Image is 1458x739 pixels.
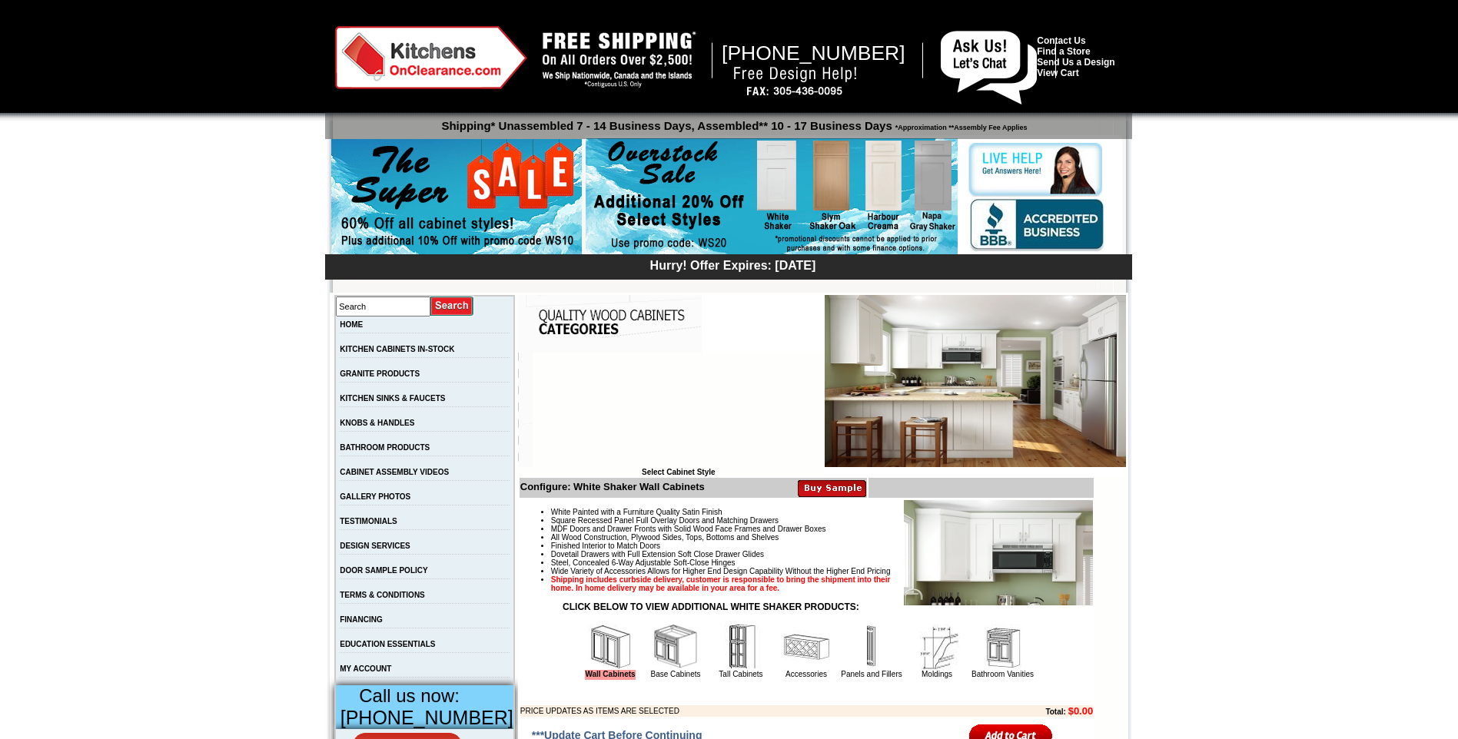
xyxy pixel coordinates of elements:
a: DOOR SAMPLE POLICY [340,566,427,575]
a: View Cart [1037,68,1078,78]
a: Bathroom Vanities [971,670,1034,678]
li: Steel, Concealed 6-Way Adjustable Soft-Close Hinges [551,558,1093,567]
div: Hurry! Offer Expires: [DATE] [333,257,1132,273]
li: White Painted with a Furniture Quality Satin Finish [551,508,1093,516]
span: [PHONE_NUMBER] [340,707,513,728]
a: FINANCING [340,615,383,624]
a: Send Us a Design [1037,57,1114,68]
a: Base Cabinets [650,670,700,678]
strong: CLICK BELOW TO VIEW ADDITIONAL WHITE SHAKER PRODUCTS: [563,601,859,612]
img: Product Image [904,500,1093,605]
a: TESTIMONIALS [340,517,397,525]
td: PRICE UPDATES AS ITEMS ARE SELECTED [520,705,961,717]
li: Square Recessed Panel Full Overlay Doors and Matching Drawers [551,516,1093,525]
a: KITCHEN SINKS & FAUCETS [340,394,445,403]
img: Bathroom Vanities [979,624,1025,670]
img: Base Cabinets [653,624,699,670]
img: Panels and Fillers [849,624,895,670]
li: All Wood Construction, Plywood Sides, Tops, Bottoms and Shelves [551,533,1093,542]
a: CABINET ASSEMBLY VIDEOS [340,468,449,476]
a: EDUCATION ESSENTIALS [340,640,435,648]
strong: Shipping includes curbside delivery, customer is responsible to bring the shipment into their hom... [551,575,891,592]
img: Tall Cabinets [718,624,764,670]
a: GALLERY PHOTOS [340,492,410,501]
img: Accessories [783,624,829,670]
span: Call us now: [359,685,460,706]
a: DESIGN SERVICES [340,542,410,550]
img: Wall Cabinets [587,624,633,670]
b: $0.00 [1068,705,1094,717]
a: MY ACCOUNT [340,664,391,673]
img: Kitchens on Clearance Logo [335,26,527,89]
p: Shipping* Unassembled 7 - 14 Business Days, Assembled** 10 - 17 Business Days [333,112,1132,132]
li: Finished Interior to Match Doors [551,542,1093,550]
img: White Shaker [825,295,1126,467]
span: *Approximation **Assembly Fee Applies [892,120,1028,131]
a: Wall Cabinets [585,670,635,680]
li: MDF Doors and Drawer Fronts with Solid Wood Face Frames and Drawer Boxes [551,525,1093,533]
a: TERMS & CONDITIONS [340,591,425,599]
input: Submit [430,296,474,316]
li: Wide Variety of Accessories Allows for Higher End Design Capability Without the Higher End Pricing [551,567,1093,575]
a: HOME [340,320,363,329]
b: Select Cabinet Style [642,468,716,476]
a: KNOBS & HANDLES [340,419,414,427]
a: Moldings [922,670,952,678]
b: Total: [1045,708,1065,716]
a: Contact Us [1037,35,1085,46]
iframe: Browser incompatible [533,353,825,468]
a: Tall Cabinets [719,670,762,678]
a: Panels and Fillers [841,670,902,678]
a: GRANITE PRODUCTS [340,369,420,378]
a: Find a Store [1037,46,1090,57]
span: [PHONE_NUMBER] [722,41,905,65]
img: Moldings [914,624,960,670]
b: Configure: White Shaker Wall Cabinets [520,481,705,492]
a: BATHROOM PRODUCTS [340,443,430,452]
li: Dovetail Drawers with Full Extension Soft Close Drawer Glides [551,550,1093,558]
a: KITCHEN CABINETS IN-STOCK [340,345,454,353]
a: Accessories [785,670,827,678]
